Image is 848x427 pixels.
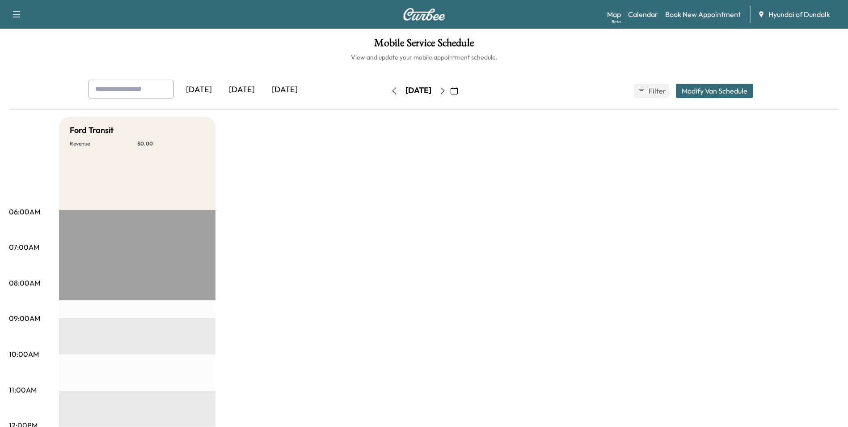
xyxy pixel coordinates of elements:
button: Modify Van Schedule [676,84,753,98]
p: 08:00AM [9,278,40,288]
p: 11:00AM [9,384,37,395]
div: [DATE] [177,80,220,100]
p: 06:00AM [9,206,40,217]
div: [DATE] [405,85,431,96]
a: Book New Appointment [665,9,741,20]
div: [DATE] [263,80,306,100]
a: MapBeta [607,9,621,20]
a: Calendar [628,9,658,20]
h1: Mobile Service Schedule [9,38,839,53]
p: Revenue [70,140,137,147]
div: Beta [612,18,621,25]
p: 10:00AM [9,349,39,359]
button: Filter [634,84,669,98]
span: Filter [649,85,665,96]
p: 07:00AM [9,242,39,252]
h6: View and update your mobile appointment schedule. [9,53,839,62]
span: Hyundai of Dundalk [768,9,830,20]
img: Curbee Logo [403,8,446,21]
h5: Ford Transit [70,124,114,137]
p: 09:00AM [9,313,40,324]
p: $ 0.00 [137,140,205,147]
div: [DATE] [220,80,263,100]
